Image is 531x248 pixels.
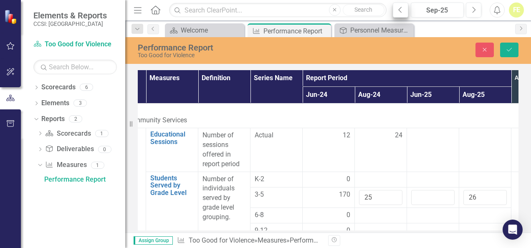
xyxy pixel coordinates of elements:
div: Performance Report [263,26,329,36]
a: Personnel Measure Tracker [336,25,412,35]
div: » » [177,236,322,245]
div: Too Good for Violence [138,52,345,58]
a: Reports [41,114,65,124]
small: CCSI: [GEOGRAPHIC_DATA] [33,20,107,27]
div: Open Intercom Messenger [503,220,523,240]
a: Measures [258,236,286,244]
div: Sep-25 [414,5,461,15]
a: Scorecards [45,129,91,139]
span: 6-8 [255,210,298,220]
span: Assign Group [134,236,173,245]
input: Search ClearPoint... [169,3,387,18]
div: Personnel Measure Tracker [350,25,412,35]
span: Search [354,6,372,13]
img: ClearPoint Strategy [4,9,19,24]
span: 9-12 [255,226,298,235]
a: Performance Report [42,173,125,186]
p: Number of individuals served by grade level grouping. [202,175,246,222]
a: Elements [41,99,69,108]
div: 6 [80,84,93,91]
a: Too Good for Violence [189,236,254,244]
button: Sep-25 [411,3,464,18]
div: Performance Report [290,236,349,244]
p: Number of sessions offered in report period [202,131,246,169]
a: Students Served by Grade Level [150,175,194,197]
div: 3 [73,100,87,107]
a: Educational Sessions [150,131,194,145]
div: Performance Report [44,176,125,183]
span: 0 [346,210,350,220]
span: Elements & Reports [33,10,107,20]
button: Search [343,4,384,16]
div: 1 [91,162,104,169]
div: 2 [69,115,82,122]
span: 12 [343,131,350,140]
a: Scorecards [41,83,76,92]
div: 1 [95,130,109,137]
button: FE [509,3,524,18]
div: Performance Report [138,43,345,52]
a: Too Good for Violence [33,40,117,49]
span: 0 [346,175,350,184]
span: 170 [339,190,350,200]
a: Measures [45,160,86,170]
a: Welcome [167,25,242,35]
input: Search Below... [33,60,117,74]
span: 24 [395,131,402,140]
span: 0 [346,226,350,235]
span: Actual [255,131,298,140]
a: Deliverables [45,144,94,154]
span: K-2 [255,175,298,184]
div: 0 [98,146,111,153]
span: 3-5 [255,190,298,200]
div: Welcome [181,25,242,35]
